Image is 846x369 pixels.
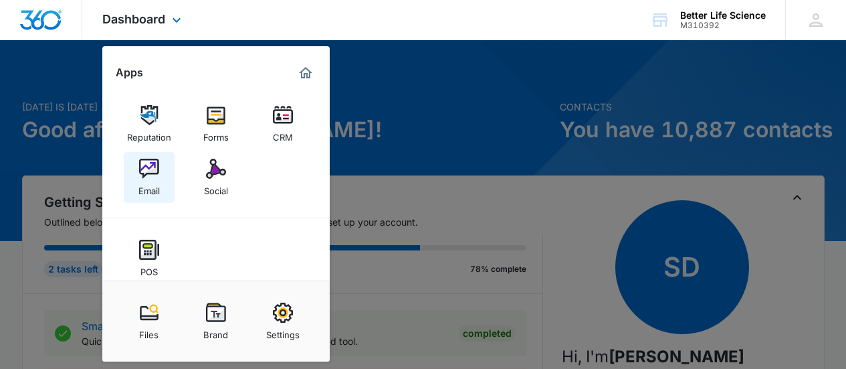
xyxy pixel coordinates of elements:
[273,125,293,143] div: CRM
[266,323,300,340] div: Settings
[116,66,143,79] h2: Apps
[140,260,158,277] div: POS
[138,179,160,196] div: Email
[203,323,228,340] div: Brand
[680,10,766,21] div: account name
[191,296,241,347] a: Brand
[102,12,165,26] span: Dashboard
[124,233,175,284] a: POS
[295,62,316,84] a: Marketing 360® Dashboard
[257,98,308,149] a: CRM
[257,296,308,347] a: Settings
[203,125,229,143] div: Forms
[191,98,241,149] a: Forms
[204,179,228,196] div: Social
[127,125,171,143] div: Reputation
[124,296,175,347] a: Files
[124,152,175,203] a: Email
[680,21,766,30] div: account id
[124,98,175,149] a: Reputation
[139,323,158,340] div: Files
[191,152,241,203] a: Social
